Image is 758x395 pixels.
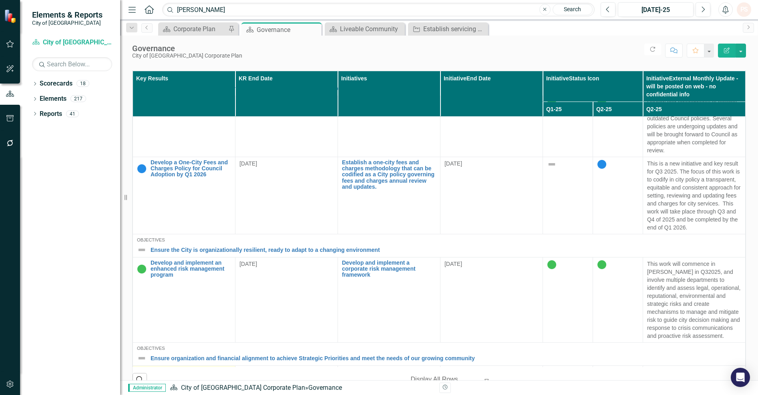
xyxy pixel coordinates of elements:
button: [DATE]-25 [618,2,694,17]
td: Double-Click to Edit [643,157,745,234]
td: Double-Click to Edit [543,157,593,234]
a: City of [GEOGRAPHIC_DATA] Corporate Plan [32,38,112,47]
td: Double-Click to Edit [593,96,643,157]
a: Ensure the City is organizationally resilient, ready to adapt to a changing environment [151,246,741,254]
td: Double-Click to Edit [235,257,338,342]
img: Not Started [137,164,147,174]
td: Double-Click to Edit [543,96,593,157]
div: » [170,383,433,393]
td: Double-Click to Edit [235,157,338,234]
td: Double-Click to Edit [643,257,745,342]
a: Search [553,4,593,15]
a: Reports [40,110,62,119]
div: Corporate Plan [173,24,226,34]
a: Ensure organization and financial alignment to achieve Strategic Priorities and meet the needs of... [151,354,741,362]
img: Not Defined [137,245,147,255]
td: Double-Click to Edit Right Click for Context Menu [133,96,235,157]
img: In Progress [547,260,557,269]
td: Double-Click to Edit Right Click for Context Menu [338,257,440,342]
img: Not Defined [547,160,557,169]
td: Double-Click to Edit [543,257,593,342]
td: Double-Click to Edit [643,96,745,157]
a: Develop and implement a corporate risk management framework [342,260,436,278]
a: Establish servicing plans, including green infrastructure solutions, to service 3 key growth areas [410,24,486,34]
a: Elements [40,94,66,104]
a: City of [GEOGRAPHIC_DATA] Corporate Plan [181,384,305,391]
div: Open Intercom Messenger [731,368,750,387]
div: Liveable Community [340,24,403,34]
div: 217 [70,96,86,102]
a: Establish a one-city fees and charges methodology that can be codified as a City policy governing... [342,160,436,190]
td: Double-Click to Edit Right Click for Context Menu [338,157,440,234]
p: Review and amendments of policies is ongoing, including rescinding outdated Council policies. Sev... [647,98,741,154]
span: Elements & Reports [32,10,103,20]
small: City of [GEOGRAPHIC_DATA] [32,20,103,26]
td: Double-Click to Edit [440,257,543,342]
span: [DATE] [444,261,462,267]
a: Develop a One-City Fees and Charges Policy for Council Adoption by Q1 2026 [151,160,231,178]
td: Double-Click to Edit Right Click for Context Menu [133,234,746,257]
span: [DATE] [444,160,462,167]
td: Double-Click to Edit [440,96,543,157]
div: Objectives [137,237,741,243]
button: PS [737,2,751,17]
div: 41 [66,110,79,117]
img: Not Defined [137,353,147,363]
div: Objectives [137,345,741,351]
div: Governance [257,25,320,35]
p: This work will commence in [PERSON_NAME] in Q32025, and involve multiple departments to identify ... [647,260,741,340]
a: Develop and implement an enhanced risk management program [151,260,231,278]
img: ClearPoint Strategy [4,9,18,23]
img: Not Started [597,160,607,169]
div: 18 [76,80,89,87]
td: Double-Click to Edit [593,257,643,342]
td: Double-Click to Edit Right Click for Context Menu [338,96,440,157]
span: [DATE] [239,160,257,167]
div: Governance [132,44,242,53]
div: [DATE]-25 [621,5,691,15]
p: This is a new initiative and key result for Q3 2025. The focus of this work is to codify in city ... [647,160,741,231]
span: Administrator [128,384,166,392]
div: Governance [308,384,342,391]
input: Search Below... [32,57,112,71]
span: [DATE] [239,261,257,267]
td: Double-Click to Edit [235,96,338,157]
div: Establish servicing plans, including green infrastructure solutions, to service 3 key growth areas [423,24,486,34]
td: Double-Click to Edit Right Click for Context Menu [133,257,235,342]
input: Search ClearPoint... [162,3,595,17]
img: In Progress [597,260,607,269]
a: Scorecards [40,79,72,88]
a: Corporate Plan [160,24,226,34]
td: Double-Click to Edit [440,157,543,234]
img: In Progress [137,264,147,274]
td: Double-Click to Edit Right Click for Context Menu [133,157,235,234]
a: Liveable Community [327,24,403,34]
td: Double-Click to Edit [593,157,643,234]
div: City of [GEOGRAPHIC_DATA] Corporate Plan [132,53,242,59]
td: Double-Click to Edit Right Click for Context Menu [133,342,746,365]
